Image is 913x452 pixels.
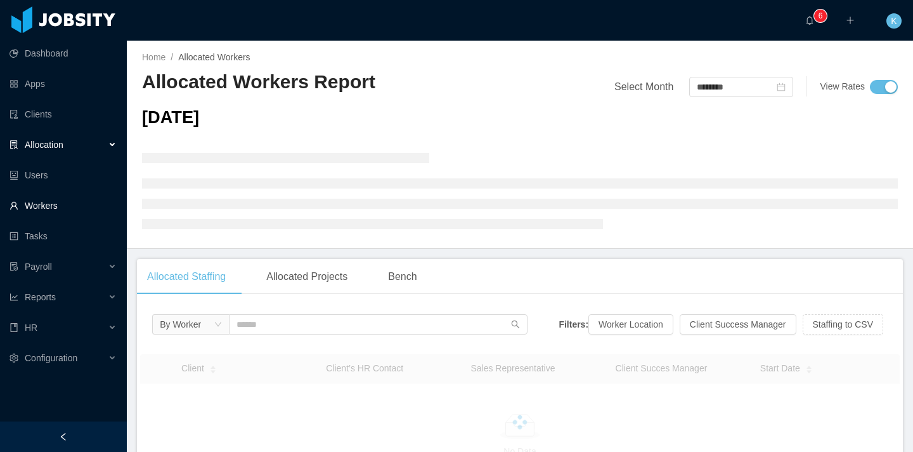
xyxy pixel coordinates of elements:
[171,52,173,62] span: /
[10,193,117,218] a: icon: userWorkers
[10,262,18,271] i: icon: file-protect
[819,10,823,22] p: 6
[142,69,520,95] h2: Allocated Workers Report
[559,319,588,329] strong: Filters:
[891,13,897,29] span: K
[137,259,236,295] div: Allocated Staffing
[25,322,37,333] span: HR
[614,81,673,92] span: Select Month
[777,83,786,91] i: icon: calendar
[25,292,56,302] span: Reports
[256,259,358,295] div: Allocated Projects
[10,323,18,332] i: icon: book
[178,52,250,62] span: Allocated Workers
[25,353,77,363] span: Configuration
[214,321,222,329] i: icon: down
[10,293,18,302] i: icon: line-chart
[142,52,165,62] a: Home
[846,16,855,25] i: icon: plus
[814,10,827,22] sup: 6
[25,262,52,272] span: Payroll
[803,314,883,335] button: Staffing to CSV
[680,314,796,335] button: Client Success Manager
[511,320,520,329] i: icon: search
[10,102,117,127] a: icon: auditClients
[10,163,117,188] a: icon: robotUsers
[142,107,199,127] span: [DATE]
[10,354,18,362] i: icon: setting
[378,259,427,295] div: Bench
[805,16,814,25] i: icon: bell
[10,41,117,66] a: icon: pie-chartDashboard
[820,81,865,91] span: View Rates
[10,223,117,249] a: icon: profileTasks
[160,315,201,334] div: By Worker
[588,314,673,335] button: Worker Location
[25,140,63,150] span: Allocation
[10,140,18,149] i: icon: solution
[10,71,117,96] a: icon: appstoreApps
